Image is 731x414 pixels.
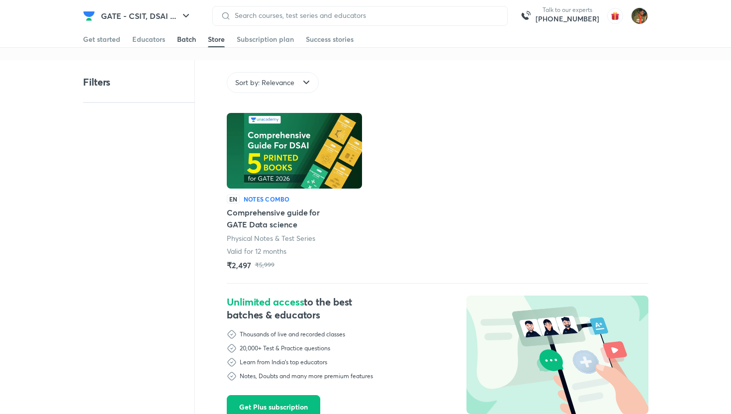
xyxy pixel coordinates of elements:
[244,195,290,204] h6: Notes Combo
[240,372,373,380] p: Notes, Doubts and many more premium features
[237,31,294,47] a: Subscription plan
[306,34,354,44] div: Success stories
[227,207,362,230] h5: Comprehensive guide for GATE Data science
[240,344,330,352] p: 20,000+ Test & Practice questions
[231,11,499,19] input: Search courses, test series and educators
[83,34,120,44] div: Get started
[208,31,225,47] a: Store
[255,261,274,269] p: ₹5,999
[227,246,286,256] p: Valid for 12 months
[132,34,165,44] div: Educators
[227,113,362,189] img: Batch Thumbnail
[95,6,198,26] button: GATE - CSIT, DSAI ...
[240,358,327,366] p: Learn from India’s top educators
[536,14,599,24] a: [PHONE_NUMBER]
[516,6,536,26] img: call-us
[177,34,196,44] div: Batch
[227,233,316,243] p: Physical Notes & Test Series
[227,296,383,321] h4: Unlimited access
[132,31,165,47] a: Educators
[607,8,623,24] img: avatar
[227,195,240,204] p: EN
[235,78,294,88] span: Sort by: Relevance
[631,7,648,24] img: Sri Roktim
[83,76,110,89] h4: Filters
[239,402,308,412] span: Get Plus subscription
[83,31,120,47] a: Get started
[466,296,648,414] img: Subscription Banner
[177,31,196,47] a: Batch
[237,34,294,44] div: Subscription plan
[306,31,354,47] a: Success stories
[208,34,225,44] div: Store
[240,330,345,338] p: Thousands of live and recorded classes
[83,10,95,22] img: Company Logo
[227,295,352,321] span: to the best batches & educators
[536,6,599,14] p: Talk to our experts
[227,259,251,271] h5: ₹2,497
